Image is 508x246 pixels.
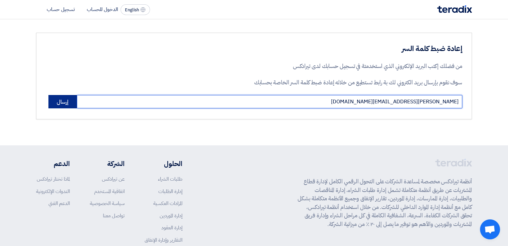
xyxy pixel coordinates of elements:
[233,78,462,87] p: سوف نقوم بإرسال بريد الكتروني لك بة رابط تستطيع من خلاله إعادة ضبط كلمة السر الخاصة بحسابك
[121,4,150,15] button: English
[158,175,182,183] a: طلبات الشراء
[103,212,125,219] a: تواصل معنا
[145,159,182,169] li: الحلول
[48,95,77,108] button: إرسال
[480,219,500,239] a: دردشة مفتوحة
[87,6,118,13] li: الدخول للحساب
[90,200,125,207] a: سياسة الخصوصية
[102,175,125,183] a: عن تيرادكس
[47,6,75,13] li: تسجيل حساب
[125,8,139,12] span: English
[437,5,472,13] img: Teradix logo
[77,95,462,108] input: أدخل البريد الإلكتروني
[158,188,182,195] a: إدارة الطلبات
[161,224,182,231] a: إدارة العقود
[36,188,70,195] a: الندوات الإلكترونية
[48,200,70,207] a: الدعم الفني
[160,212,182,219] a: إدارة الموردين
[94,188,125,195] a: اتفاقية المستخدم
[37,175,70,183] a: لماذا تختار تيرادكس
[153,200,182,207] a: المزادات العكسية
[145,236,182,244] a: التقارير وإدارة الإنفاق
[233,44,462,54] h3: إعادة ضبط كلمة السر
[90,159,125,169] li: الشركة
[298,177,472,228] p: أنظمة تيرادكس مخصصة لمساعدة الشركات على التحول الرقمي الكامل لإدارة قطاع المشتريات عن طريق أنظمة ...
[233,62,462,71] p: من فضلك إكتب البريد الإلكتروني الذي استخدمتة في تسجيل حسابك لدى تيرادكس
[36,159,70,169] li: الدعم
